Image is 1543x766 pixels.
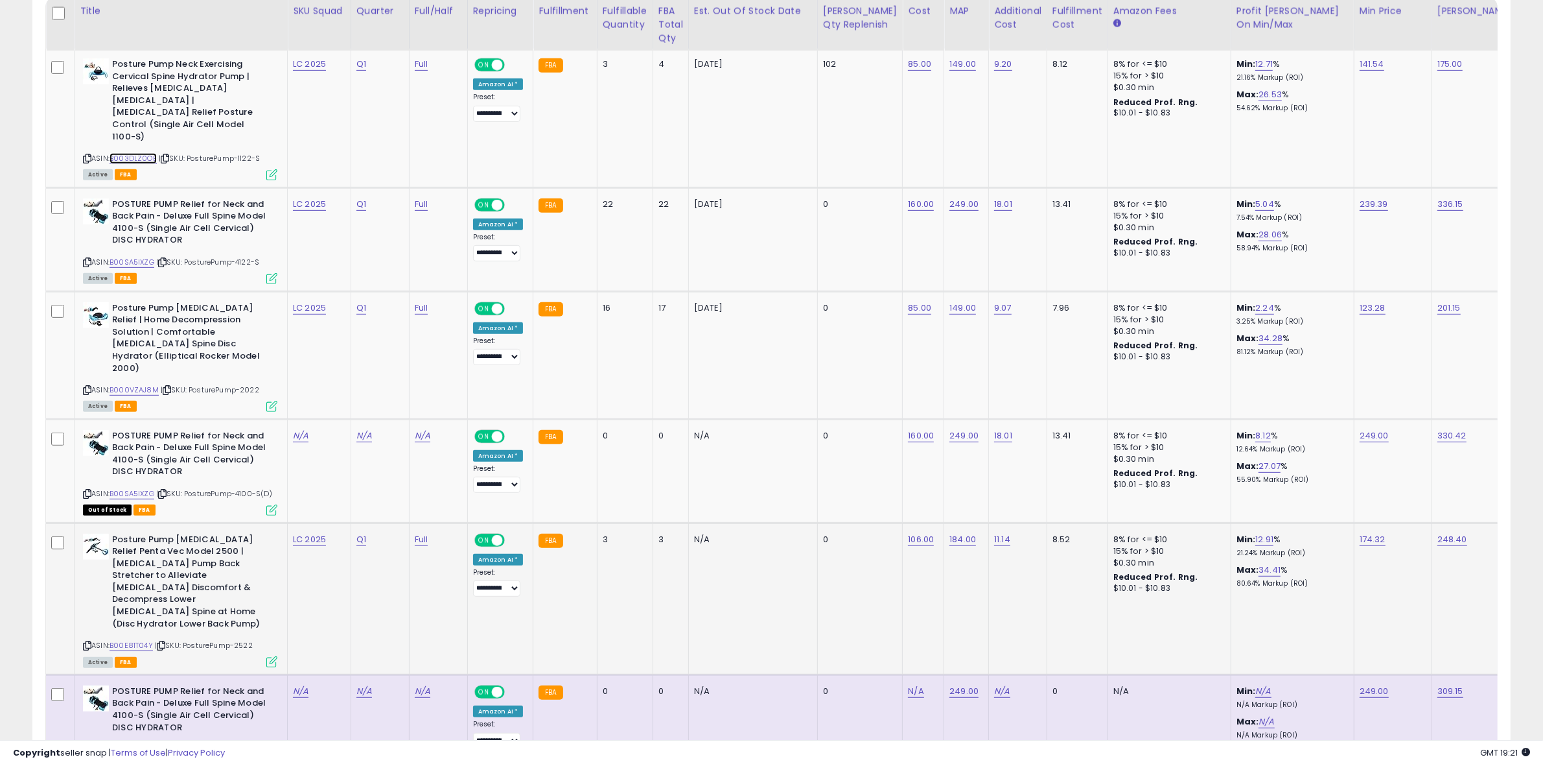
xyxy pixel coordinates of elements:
[473,464,524,494] div: Preset:
[112,302,270,377] b: Posture Pump [MEDICAL_DATA] Relief | Home Decompression Solution | Comfortable [MEDICAL_DATA] Spi...
[1255,685,1271,698] a: N/A
[115,273,137,284] span: FBA
[1255,198,1274,211] a: 5.04
[694,198,807,210] p: [DATE]
[156,488,273,499] span: | SKU: PosturePump-4100-S(D)
[1236,244,1344,253] p: 58.94% Markup (ROI)
[1052,198,1098,210] div: 13.41
[1113,442,1221,453] div: 15% for > $10
[603,302,643,314] div: 16
[112,58,270,146] b: Posture Pump Neck Exercising Cervical Spine Hydrator Pump | Relieves [MEDICAL_DATA] [MEDICAL_DATA...
[1113,5,1225,18] div: Amazon Fees
[908,685,923,698] a: N/A
[1236,348,1344,357] p: 81.12% Markup (ROI)
[502,686,523,697] span: OFF
[1113,545,1221,557] div: 15% for > $10
[658,58,679,70] div: 4
[1259,88,1282,101] a: 26.53
[476,60,492,71] span: ON
[994,533,1010,546] a: 11.14
[1236,579,1344,588] p: 80.64% Markup (ROI)
[1360,533,1386,546] a: 174.32
[1255,533,1273,546] a: 12.91
[83,686,109,712] img: 41KPFY0ey4L._SL40_.jpg
[415,533,428,546] a: Full
[356,685,372,698] a: N/A
[473,554,524,566] div: Amazon AI *
[1236,104,1344,113] p: 54.62% Markup (ROI)
[694,58,807,70] p: [DATE]
[1113,314,1221,326] div: 15% for > $10
[476,199,492,210] span: ON
[1437,198,1463,211] a: 336.15
[110,640,153,651] a: B00E81T04Y
[1236,198,1344,222] div: %
[110,385,159,396] a: B000VZAJ8M
[1113,97,1198,108] b: Reduced Prof. Rng.
[1236,88,1259,101] b: Max:
[13,747,225,760] div: seller snap | |
[603,534,643,545] div: 3
[1259,332,1282,345] a: 34.28
[502,431,523,442] span: OFF
[694,430,807,442] p: N/A
[1113,82,1221,93] div: $0.30 min
[1236,429,1256,442] b: Min:
[155,640,253,651] span: | SKU: PosturePump-2522
[1052,430,1098,442] div: 13.41
[1113,108,1221,119] div: $10.01 - $10.83
[1113,326,1221,337] div: $0.30 min
[1236,533,1256,545] b: Min:
[293,685,308,698] a: N/A
[694,534,807,545] p: N/A
[473,219,524,230] div: Amazon AI *
[823,198,893,210] div: 0
[356,302,366,315] a: Q1
[83,273,113,284] span: All listings currently available for purchase on Amazon
[1113,18,1121,30] small: Amazon Fees.
[83,534,277,666] div: ASIN:
[473,78,524,90] div: Amazon AI *
[908,533,934,546] a: 106.00
[949,198,979,211] a: 249.00
[356,533,366,546] a: Q1
[502,303,523,314] span: OFF
[356,58,366,71] a: Q1
[694,302,807,314] p: [DATE]
[1236,430,1344,454] div: %
[1113,571,1198,582] b: Reduced Prof. Rng.
[415,429,430,442] a: N/A
[994,685,1010,698] a: N/A
[1052,58,1098,70] div: 8.12
[694,686,807,697] p: N/A
[539,198,563,213] small: FBA
[83,401,113,412] span: All listings currently available for purchase on Amazon
[473,5,528,18] div: Repricing
[949,302,976,315] a: 149.00
[1480,747,1530,759] span: 2025-08-12 19:21 GMT
[293,302,326,315] a: LC 2025
[1259,460,1281,473] a: 27.07
[1236,460,1259,472] b: Max:
[83,198,277,283] div: ASIN:
[1259,564,1281,577] a: 34.41
[1236,715,1259,728] b: Max:
[603,430,643,442] div: 0
[159,153,260,163] span: | SKU: PosturePump-1122-S
[539,686,563,700] small: FBA
[293,198,326,211] a: LC 2025
[1113,302,1221,314] div: 8% for <= $10
[473,93,524,122] div: Preset:
[356,429,372,442] a: N/A
[658,534,679,545] div: 3
[112,198,270,250] b: POSTURE PUMP Relief for Neck and Back Pain - Deluxe Full Spine Model 4100-S (Single Air Cell Cerv...
[658,302,679,314] div: 17
[1360,302,1386,315] a: 123.28
[603,198,643,210] div: 22
[1236,564,1344,588] div: %
[83,505,132,516] span: All listings that are currently out of stock and unavailable for purchase on Amazon
[1236,700,1344,710] p: N/A Markup (ROI)
[658,5,683,45] div: FBA Total Qty
[83,58,109,84] img: 41yfLUoYstL._SL40_.jpg
[1360,5,1426,18] div: Min Price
